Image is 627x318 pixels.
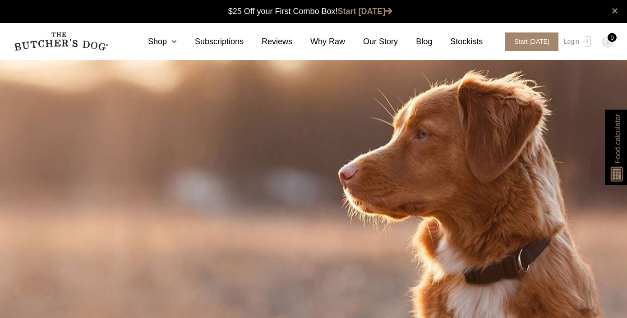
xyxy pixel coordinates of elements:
[177,36,244,48] a: Subscriptions
[612,5,618,16] a: close
[602,36,613,48] img: TBD_Cart-Empty.png
[244,36,292,48] a: Reviews
[612,114,623,163] span: Food calculator
[130,36,177,48] a: Shop
[398,36,432,48] a: Blog
[292,36,345,48] a: Why Raw
[496,32,562,51] a: Start [DATE]
[432,36,483,48] a: Stockists
[608,33,617,42] div: 0
[505,32,558,51] span: Start [DATE]
[345,36,398,48] a: Our Story
[338,7,393,16] a: Start [DATE]
[562,32,591,51] a: Login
